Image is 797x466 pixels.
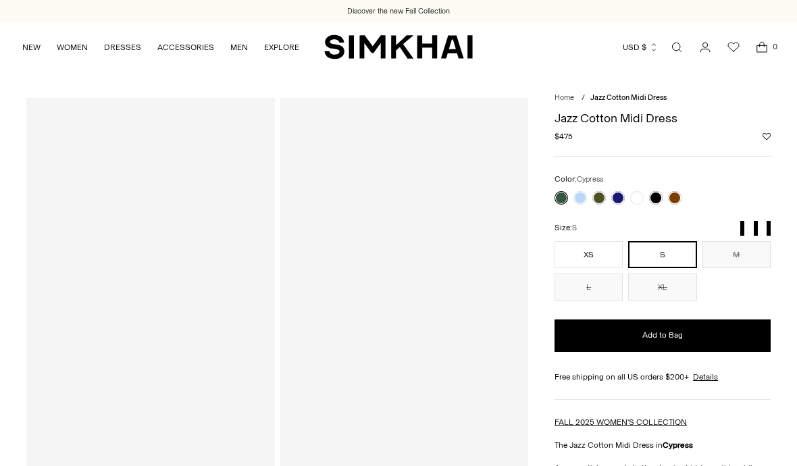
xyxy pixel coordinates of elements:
[347,6,450,17] a: Discover the new Fall Collection
[555,241,623,268] button: XS
[57,32,88,62] a: WOMEN
[555,439,771,451] p: The Jazz Cotton Midi Dress in
[555,93,574,102] a: Home
[577,175,603,184] span: Cypress
[555,112,771,124] h1: Jazz Cotton Midi Dress
[663,440,693,450] strong: Cypress
[663,34,690,61] a: Open search modal
[702,241,771,268] button: M
[555,173,603,186] label: Color:
[572,224,577,232] span: S
[642,330,683,341] span: Add to Bag
[555,371,771,383] div: Free shipping on all US orders $200+
[104,32,141,62] a: DRESSES
[555,417,687,427] a: FALL 2025 WOMEN'S COLLECTION
[555,130,573,143] span: $475
[623,32,659,62] button: USD $
[628,274,696,301] button: XL
[590,93,667,102] span: Jazz Cotton Midi Dress
[324,34,473,60] a: SIMKHAI
[555,222,577,234] label: Size:
[769,41,781,53] span: 0
[555,274,623,301] button: L
[555,319,771,352] button: Add to Bag
[555,93,771,104] nav: breadcrumbs
[157,32,214,62] a: ACCESSORIES
[720,34,747,61] a: Wishlist
[692,34,719,61] a: Go to the account page
[628,241,696,268] button: S
[230,32,248,62] a: MEN
[22,32,41,62] a: NEW
[763,132,771,140] button: Add to Wishlist
[748,34,775,61] a: Open cart modal
[693,371,718,383] a: Details
[582,93,585,104] div: /
[264,32,299,62] a: EXPLORE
